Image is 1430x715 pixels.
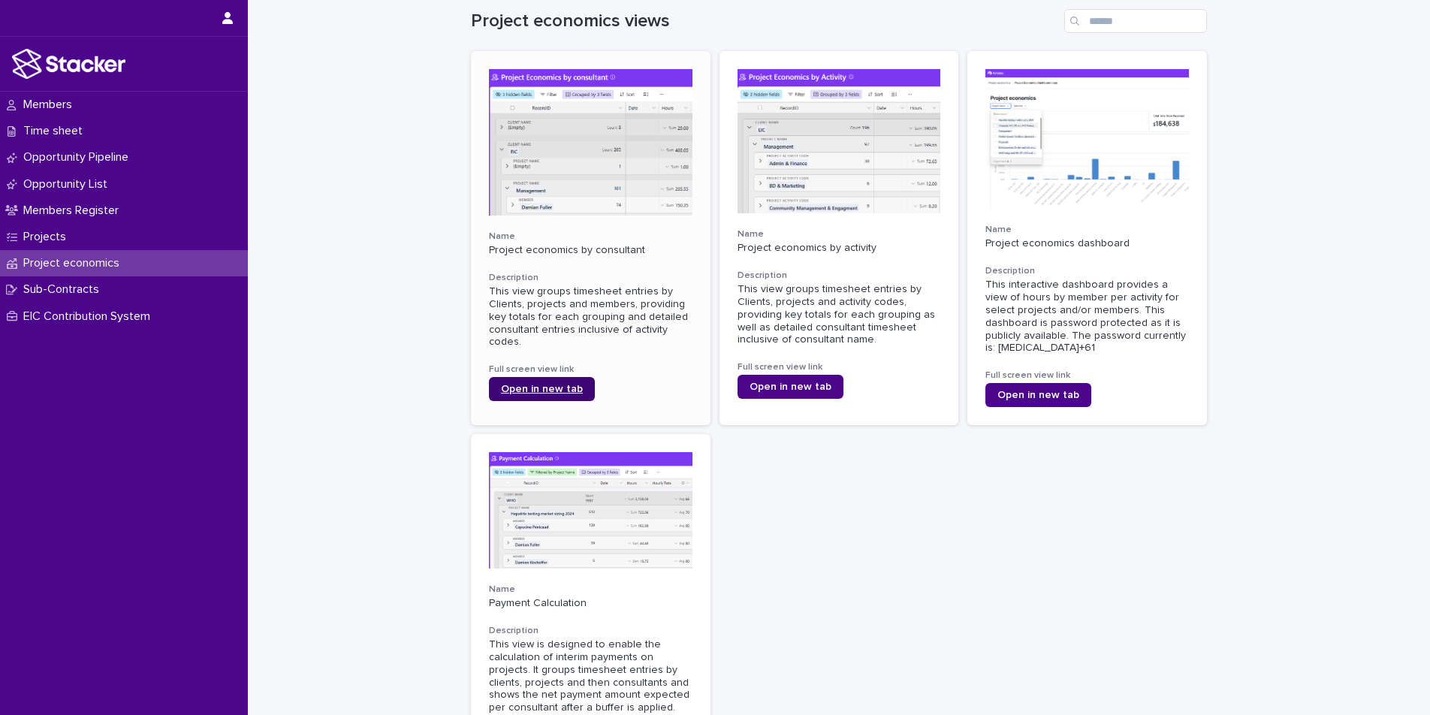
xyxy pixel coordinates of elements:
[489,244,692,257] p: Project economics by consultant
[967,51,1207,425] a: NameProject economics dashboardDescriptionThis interactive dashboard provides a view of hours by ...
[738,361,941,373] h3: Full screen view link
[489,285,692,348] div: This view groups timesheet entries by Clients, projects and members, providing key totals for eac...
[489,625,692,637] h3: Description
[985,383,1091,407] a: Open in new tab
[738,270,941,282] h3: Description
[489,377,595,401] a: Open in new tab
[985,69,1189,209] img: Of9P0B_fhW0H7vViBtRfPpNv7ukA6ionqQ-zqZzq6_Q
[17,204,131,218] p: Members Register
[471,11,1058,32] h1: Project economics views
[738,375,843,399] a: Open in new tab
[489,452,692,569] img: D0IGyXvZiJ4lJOsYvlXTYTZBLPWOres5uNkrBXYHhHM
[997,390,1079,400] span: Open in new tab
[985,279,1189,354] div: This interactive dashboard provides a view of hours by member per activity for select projects an...
[489,584,692,596] h3: Name
[17,309,162,324] p: EIC Contribution System
[471,51,710,425] a: NameProject economics by consultantDescriptionThis view groups timesheet entries by Clients, proj...
[17,150,140,164] p: Opportunity Pipeline
[985,370,1189,382] h3: Full screen view link
[1064,9,1207,33] input: Search
[489,272,692,284] h3: Description
[738,242,941,255] p: Project economics by activity
[17,124,95,138] p: Time sheet
[17,177,119,192] p: Opportunity List
[985,265,1189,277] h3: Description
[738,228,941,240] h3: Name
[720,51,959,425] a: NameProject economics by activityDescriptionThis view groups timesheet entries by Clients, projec...
[750,382,831,392] span: Open in new tab
[738,69,941,213] img: NK091Ish2a3EwGux74d0gnYfmK4_bw9PdLum5KOsXGw
[17,230,78,244] p: Projects
[489,231,692,243] h3: Name
[489,69,692,216] img: -65RatbVWRbyo2q0dsDGIhskulvV4oJCDtYw6ct8jRg
[17,256,131,270] p: Project economics
[489,597,692,610] p: Payment Calculation
[489,364,692,376] h3: Full screen view link
[985,237,1189,250] p: Project economics dashboard
[17,98,84,112] p: Members
[985,224,1189,236] h3: Name
[17,282,111,297] p: Sub-Contracts
[738,283,941,346] div: This view groups timesheet entries by Clients, projects and activity codes, providing key totals ...
[501,384,583,394] span: Open in new tab
[12,49,125,79] img: stacker-logo-white.png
